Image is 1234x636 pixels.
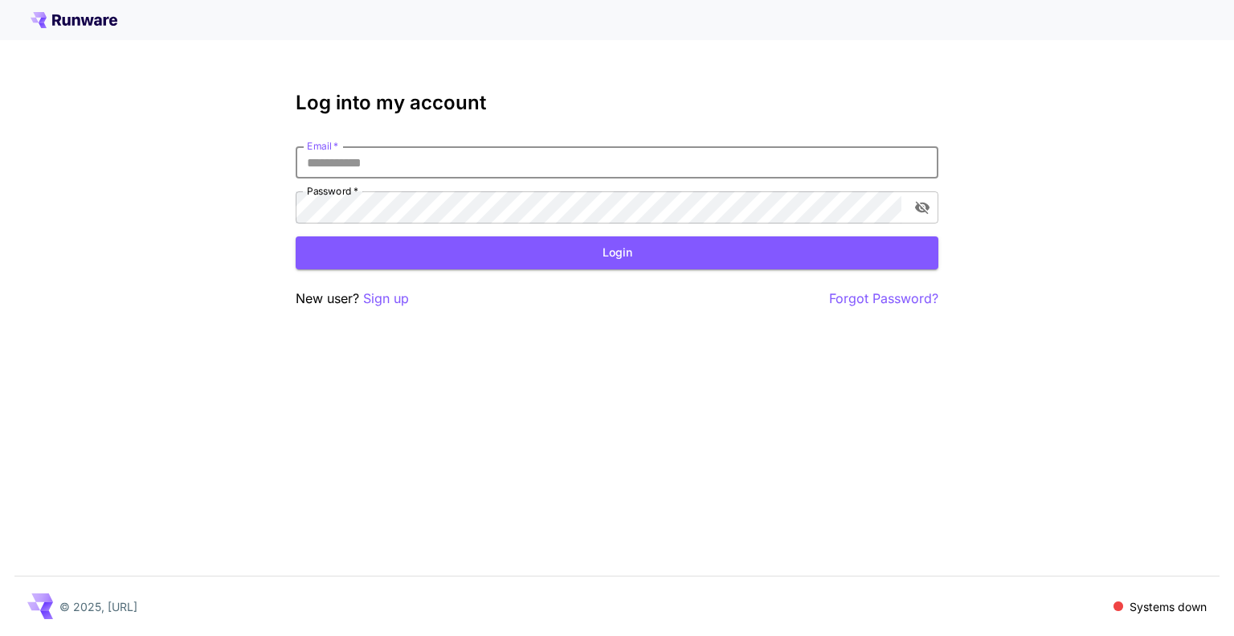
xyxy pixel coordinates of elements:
p: © 2025, [URL] [59,598,137,615]
p: New user? [296,289,409,309]
label: Email [307,139,338,153]
button: Forgot Password? [829,289,938,309]
p: Systems down [1130,598,1207,615]
button: Login [296,236,938,269]
button: Sign up [363,289,409,309]
h3: Log into my account [296,92,938,114]
label: Password [307,184,358,198]
button: toggle password visibility [908,193,937,222]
